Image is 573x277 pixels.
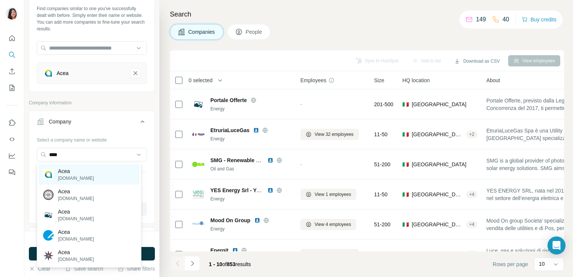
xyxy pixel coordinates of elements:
[210,157,274,163] span: SMG - Renewable Energy
[449,56,505,67] button: Download as CSV
[402,191,409,198] span: 🇮🇹
[412,131,463,138] span: [GEOGRAPHIC_DATA], [GEOGRAPHIC_DATA], [GEOGRAPHIC_DATA]
[315,191,351,198] span: View 1 employees
[130,68,141,78] button: Acea-remove-button
[466,251,477,258] div: + 2
[57,69,69,77] div: Acea
[300,129,359,140] button: View 32 employees
[209,261,251,267] span: results
[300,101,302,107] span: -
[300,189,356,200] button: View 1 employees
[374,77,384,84] span: Size
[58,188,94,195] p: Acea
[43,190,54,200] img: Acea
[210,166,291,172] div: Oil and Gas
[185,256,200,271] button: Navigate to next page
[29,247,155,260] button: Run search
[466,131,477,138] div: + 2
[493,260,528,268] span: Rows per page
[58,215,94,222] p: [DOMAIN_NAME]
[315,251,354,258] span: View 41 employees
[402,77,430,84] span: HQ location
[43,230,54,241] img: Acea
[6,81,18,95] button: My lists
[210,105,291,112] div: Energy
[402,221,409,228] span: 🇮🇹
[300,249,359,260] button: View 41 employees
[246,28,263,36] span: People
[6,132,18,146] button: Use Surfe API
[227,261,235,267] span: 853
[6,48,18,62] button: Search
[300,77,326,84] span: Employees
[267,157,273,163] img: LinkedIn logo
[412,191,463,198] span: [GEOGRAPHIC_DATA], [GEOGRAPHIC_DATA], [GEOGRAPHIC_DATA]
[192,248,204,260] img: Logo of Energit
[209,261,222,267] span: 1 - 10
[37,134,147,143] div: Select a company name or website
[6,8,18,20] img: Avatar
[192,218,204,230] img: Logo of Mood On Group
[502,15,509,24] p: 40
[254,217,260,223] img: LinkedIn logo
[402,161,409,168] span: 🇮🇹
[29,99,155,106] p: Company information
[374,101,393,108] span: 201-500
[43,210,54,220] img: Acea
[58,228,94,236] p: Acea
[402,101,409,108] span: 🇮🇹
[58,256,94,263] p: [DOMAIN_NAME]
[402,251,409,258] span: 🇮🇹
[210,247,228,254] span: Energit
[412,221,463,228] span: [GEOGRAPHIC_DATA], [GEOGRAPHIC_DATA], [GEOGRAPHIC_DATA]
[300,161,302,167] span: -
[192,158,204,170] img: Logo of SMG - Renewable Energy
[49,118,71,125] div: Company
[267,187,273,193] img: LinkedIn logo
[189,77,213,84] span: 0 selected
[466,191,477,198] div: + 4
[58,248,94,256] p: Acea
[476,15,486,24] p: 149
[188,28,216,36] span: Companies
[6,149,18,163] button: Dashboard
[253,127,259,133] img: LinkedIn logo
[210,226,291,232] div: Energy
[43,68,54,78] img: Acea-logo
[412,251,463,258] span: [GEOGRAPHIC_DATA], [GEOGRAPHIC_DATA]/[GEOGRAPHIC_DATA], [GEOGRAPHIC_DATA]
[486,77,500,84] span: About
[402,131,409,138] span: 🇮🇹
[192,98,204,110] img: Logo of Portale Offerte
[232,247,238,253] img: LinkedIn logo
[315,221,351,228] span: View 4 employees
[29,113,154,134] button: Company
[222,261,227,267] span: of
[374,161,391,168] span: 51-200
[210,126,249,134] span: EtruriaLuceGas
[192,132,204,136] img: Logo of EtruriaLuceGas
[374,251,388,258] span: 11-50
[374,131,388,138] span: 11-50
[539,260,545,268] p: 10
[65,265,103,272] button: Save search
[29,265,50,272] button: Clear
[29,229,154,247] button: Industry
[315,131,354,138] span: View 32 employees
[43,169,54,180] img: Acea
[170,9,564,20] h4: Search
[466,221,477,228] div: + 4
[58,208,94,215] p: Acea
[210,135,291,142] div: Energy
[6,32,18,45] button: Quick start
[210,217,250,224] span: Mood On Group
[210,187,301,193] span: YES Energy Srl - Your Easy Solution
[374,191,388,198] span: 11-50
[412,101,466,108] span: [GEOGRAPHIC_DATA]
[374,221,391,228] span: 51-200
[37,5,147,32] div: Find companies similar to one you've successfully dealt with before. Simply enter their name or w...
[6,166,18,179] button: Feedback
[522,14,556,25] button: Buy credits
[300,219,356,230] button: View 4 employees
[43,250,54,261] img: Acea
[412,161,466,168] span: [GEOGRAPHIC_DATA]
